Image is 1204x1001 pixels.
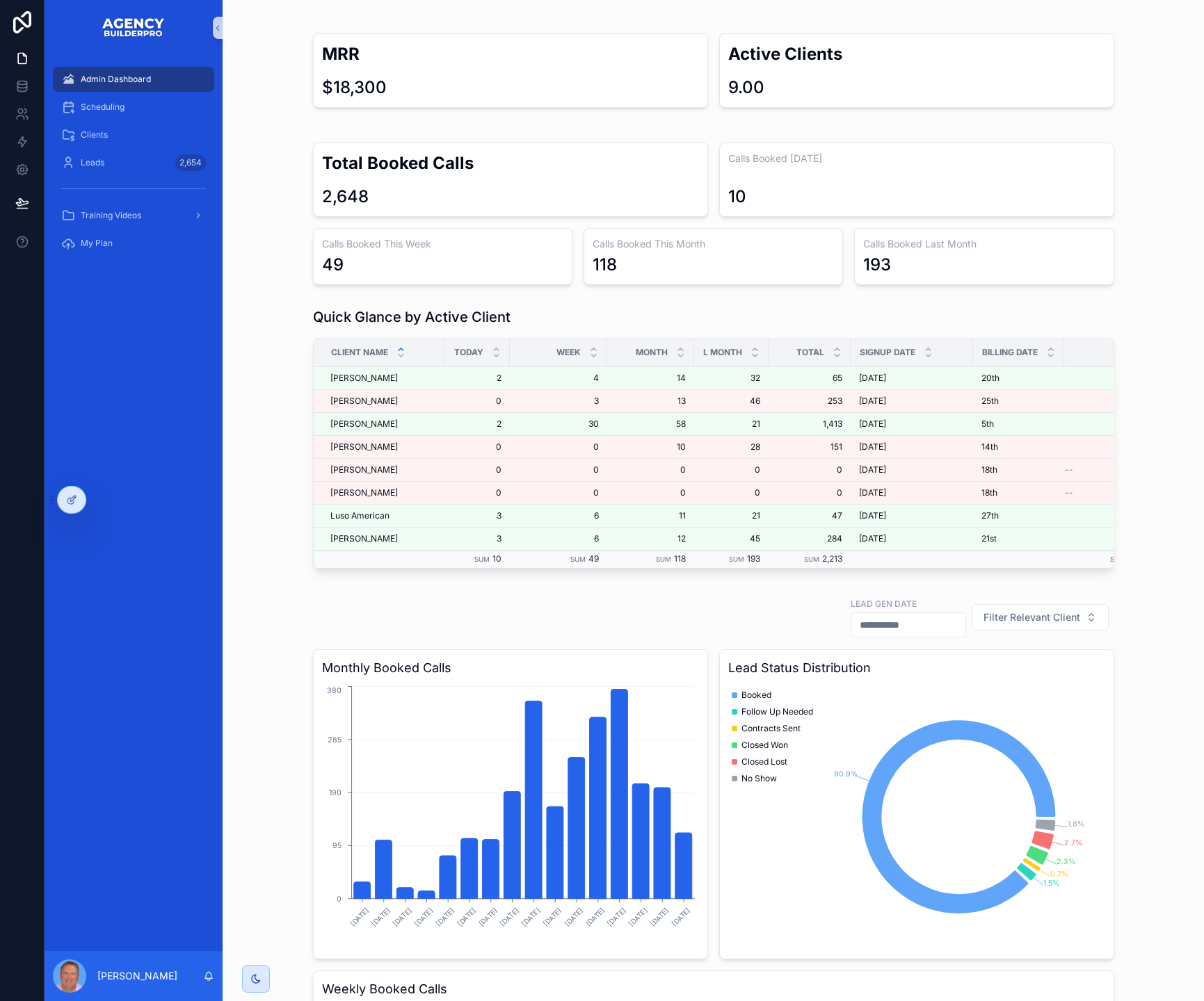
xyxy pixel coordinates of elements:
a: 21st [981,533,1056,544]
a: Clients [53,122,214,147]
tspan: 95 [332,841,342,850]
a: 25th [981,396,1056,407]
a: 6 [518,510,599,521]
span: 32 [703,373,760,384]
span: -- [1065,464,1073,475]
small: Sum [804,555,819,563]
h3: Monthly Booked Calls [322,658,699,678]
span: 20th [981,373,1000,384]
a: Training Videos [53,203,214,228]
tspan: 0.7% [1050,870,1068,879]
span: 0 [453,396,501,407]
h2: Total Booked Calls [322,152,699,174]
span: 21st [981,533,997,544]
h3: Calls Booked Last Month [863,237,1105,251]
a: 21 [703,418,760,430]
a: 0 [703,464,760,475]
a: 3 [453,533,501,544]
text: [DATE] [391,906,412,928]
a: 18th [981,487,1056,498]
div: $18,300 [322,76,387,99]
h2: Active Clients [728,42,1105,65]
a: 47 [777,510,842,521]
a: 18th [981,464,1056,475]
text: [DATE] [584,906,606,928]
span: My Plan [81,238,113,249]
small: Sum [474,555,490,563]
span: 45 [703,533,760,544]
span: 25th [981,396,999,407]
span: 253 [777,396,842,407]
a: 14th [981,441,1056,453]
a: My Plan [53,231,214,256]
a: 5th [981,418,1056,430]
span: [DATE] [859,441,886,453]
span: 0 [777,487,842,498]
a: [DATE] [859,533,965,544]
span: 27th [981,510,999,521]
span: Billing Date [982,347,1038,358]
span: Scheduling [81,101,125,113]
span: Client Name [331,347,388,358]
span: 58 [616,418,686,430]
tspan: 2.3% [1057,857,1075,866]
span: No Show [741,773,777,784]
a: 30 [518,418,599,430]
span: 12 [616,533,686,544]
text: [DATE] [627,906,648,928]
span: $3,300 [1065,418,1152,430]
a: 2 [453,418,501,430]
span: -- [1065,487,1073,498]
a: 0 [518,487,599,498]
span: 0 [453,487,501,498]
a: 11 [616,510,686,521]
div: chart [728,683,1105,950]
p: [PERSON_NAME] [97,969,177,983]
text: [DATE] [434,906,456,928]
span: [PERSON_NAME] [330,464,398,475]
span: 10 [616,441,686,453]
a: 27th [981,510,1056,521]
span: [PERSON_NAME] [330,418,398,430]
a: [PERSON_NAME] [330,396,437,407]
span: 193 [747,553,760,564]
h3: Calls Booked [DATE] [728,152,1105,165]
a: 0 [518,464,599,475]
span: 10 [492,553,501,564]
span: [DATE] [859,510,886,521]
span: [DATE] [859,487,886,498]
a: 0 [703,487,760,498]
text: [DATE] [648,906,670,928]
text: [DATE] [370,906,392,928]
div: scrollable content [45,56,223,276]
a: 21 [703,510,760,521]
a: 13 [616,396,686,407]
h2: MRR [322,42,699,65]
span: Follow Up Needed [741,706,813,717]
tspan: 1.8% [1067,820,1084,829]
div: 49 [322,254,344,276]
span: 65 [777,373,842,384]
a: $2,500 [1065,510,1152,521]
span: $2,500 [1065,533,1152,544]
a: 284 [777,533,842,544]
small: Sum [570,555,586,563]
text: [DATE] [563,906,584,928]
button: Select Button [972,604,1109,630]
a: 151 [777,441,842,453]
a: 46 [703,396,760,407]
a: 0 [616,464,686,475]
span: $2,500 [1065,373,1152,384]
a: 4 [518,373,599,384]
a: 14 [616,373,686,384]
